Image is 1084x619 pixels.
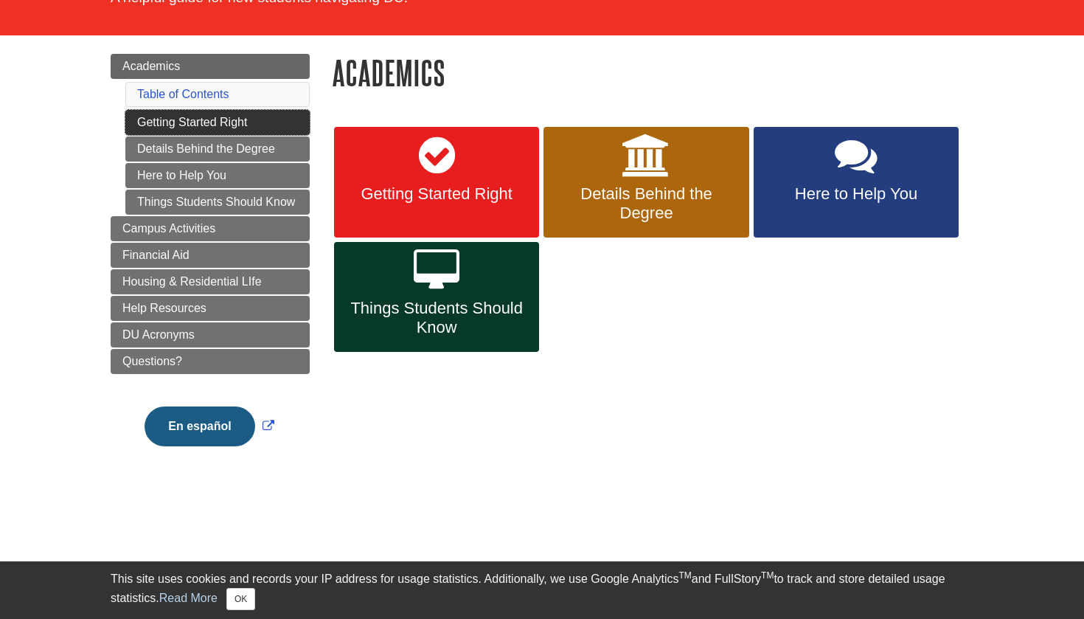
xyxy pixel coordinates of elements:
a: Housing & Residential LIfe [111,269,310,294]
a: Here to Help You [125,163,310,188]
span: Here to Help You [765,184,948,204]
span: Financial Aid [122,249,190,261]
h1: Academics [332,54,973,91]
a: Getting Started Right [334,127,539,238]
span: Questions? [122,355,182,367]
a: Academics [111,54,310,79]
a: Help Resources [111,296,310,321]
a: Read More [159,592,218,604]
span: Help Resources [122,302,206,314]
span: Details Behind the Degree [555,184,737,223]
a: Details Behind the Degree [125,136,310,162]
a: Link opens in new window [141,420,277,432]
span: Things Students Should Know [345,299,528,337]
a: Table of Contents [137,88,229,100]
span: DU Acronyms [122,328,195,341]
a: Things Students Should Know [334,242,539,353]
a: Getting Started Right [125,110,310,135]
button: En español [145,407,254,446]
span: Campus Activities [122,222,215,235]
button: Close [226,588,255,610]
a: Here to Help You [754,127,959,238]
div: This site uses cookies and records your IP address for usage statistics. Additionally, we use Goo... [111,570,973,610]
span: Getting Started Right [345,184,528,204]
sup: TM [678,570,691,581]
div: Guide Page Menu [111,54,310,471]
span: Housing & Residential LIfe [122,275,262,288]
sup: TM [761,570,774,581]
span: Academics [122,60,180,72]
a: Details Behind the Degree [543,127,748,238]
a: Questions? [111,349,310,374]
a: DU Acronyms [111,322,310,347]
a: Financial Aid [111,243,310,268]
a: Things Students Should Know [125,190,310,215]
a: Campus Activities [111,216,310,241]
